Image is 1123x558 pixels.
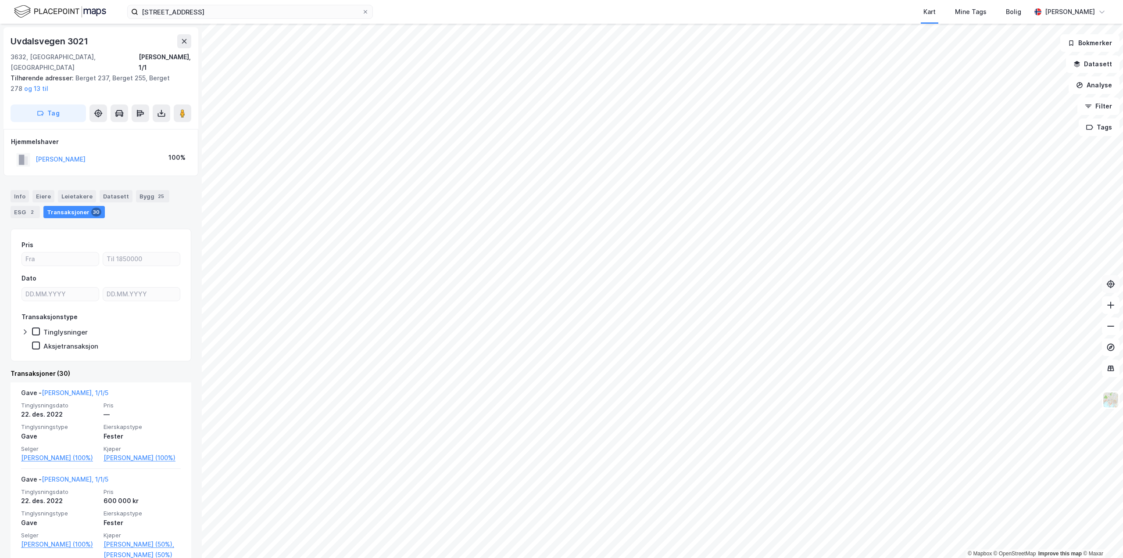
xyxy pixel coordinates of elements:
input: DD.MM.YYYY [22,288,99,301]
div: Leietakere [58,190,96,202]
a: [PERSON_NAME] (100%) [21,539,98,550]
button: Filter [1077,97,1119,115]
div: 30 [91,208,101,216]
a: [PERSON_NAME] (100%) [21,453,98,463]
span: Tinglysningsdato [21,402,98,409]
span: Tilhørende adresser: [11,74,75,82]
div: Dato [21,273,36,284]
span: Pris [104,402,181,409]
div: Gave - [21,388,108,402]
span: Eierskapstype [104,423,181,431]
div: ESG [11,206,40,218]
div: Fester [104,518,181,528]
div: Pris [21,240,33,250]
input: Søk på adresse, matrikkel, gårdeiere, leietakere eller personer [138,5,362,18]
input: Til 1850000 [103,252,180,266]
input: DD.MM.YYYY [103,288,180,301]
div: 100% [168,152,186,163]
iframe: Chat Widget [1079,516,1123,558]
div: 600 000 kr [104,496,181,506]
div: Eiere [32,190,54,202]
div: 22. des. 2022 [21,496,98,506]
div: — [104,409,181,420]
div: Aksjetransaksjon [43,342,98,350]
a: [PERSON_NAME] (100%) [104,453,181,463]
div: Datasett [100,190,132,202]
div: 2 [28,208,36,216]
a: Mapbox [968,551,992,557]
img: Z [1102,392,1119,408]
div: 22. des. 2022 [21,409,98,420]
div: Hjemmelshaver [11,137,191,147]
div: Bolig [1006,7,1021,17]
button: Tag [11,104,86,122]
div: Info [11,190,29,202]
div: [PERSON_NAME] [1045,7,1095,17]
button: Bokmerker [1060,34,1119,52]
a: OpenStreetMap [994,551,1036,557]
div: Mine Tags [955,7,987,17]
div: Kart [923,7,936,17]
span: Tinglysningstype [21,510,98,517]
div: Transaksjoner (30) [11,368,191,379]
a: [PERSON_NAME], 1/1/5 [42,475,108,483]
div: [PERSON_NAME], 1/1 [139,52,191,73]
div: Berget 237, Berget 255, Berget 278 [11,73,184,94]
input: Fra [22,252,99,266]
span: Kjøper [104,532,181,539]
a: Improve this map [1038,551,1082,557]
div: Transaksjonstype [21,312,78,322]
div: Uvdalsvegen 3021 [11,34,90,48]
span: Eierskapstype [104,510,181,517]
div: 3632, [GEOGRAPHIC_DATA], [GEOGRAPHIC_DATA] [11,52,139,73]
a: [PERSON_NAME] (50%), [104,539,181,550]
div: Gave - [21,474,108,488]
div: Gave [21,518,98,528]
div: 25 [156,192,166,201]
div: Tinglysninger [43,328,88,336]
div: Gave [21,431,98,442]
div: Transaksjoner [43,206,105,218]
span: Selger [21,532,98,539]
span: Tinglysningsdato [21,488,98,496]
button: Tags [1079,119,1119,136]
button: Datasett [1066,55,1119,73]
button: Analyse [1069,76,1119,94]
a: [PERSON_NAME], 1/1/5 [42,389,108,396]
span: Selger [21,445,98,453]
img: logo.f888ab2527a4732fd821a326f86c7f29.svg [14,4,106,19]
span: Kjøper [104,445,181,453]
div: Bygg [136,190,169,202]
div: Fester [104,431,181,442]
div: Kontrollprogram for chat [1079,516,1123,558]
span: Tinglysningstype [21,423,98,431]
span: Pris [104,488,181,496]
